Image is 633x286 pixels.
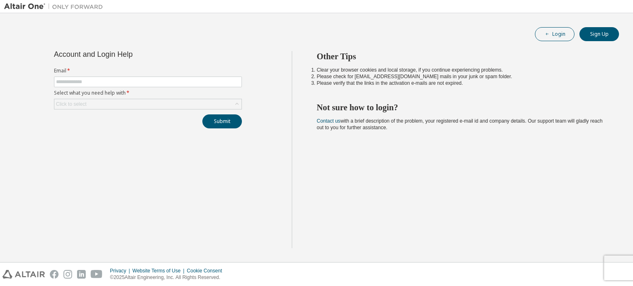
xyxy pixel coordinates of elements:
[317,118,603,130] span: with a brief description of the problem, your registered e-mail id and company details. Our suppo...
[317,51,605,62] h2: Other Tips
[579,27,619,41] button: Sign Up
[50,270,59,279] img: facebook.svg
[54,67,242,74] label: Email
[535,27,574,41] button: Login
[317,102,605,113] h2: Not sure how to login?
[56,101,87,107] div: Click to select
[91,270,103,279] img: youtube.svg
[2,270,45,279] img: altair_logo.svg
[110,267,132,274] div: Privacy
[4,2,107,11] img: Altair One
[317,80,605,86] li: Please verify that the links in the activation e-mails are not expired.
[54,99,241,109] div: Click to select
[187,267,227,274] div: Cookie Consent
[202,114,242,128] button: Submit
[132,267,187,274] div: Website Terms of Use
[317,73,605,80] li: Please check for [EMAIL_ADDRESS][DOMAIN_NAME] mails in your junk or spam folder.
[63,270,72,279] img: instagram.svg
[317,67,605,73] li: Clear your browser cookies and local storage, if you continue experiencing problems.
[77,270,86,279] img: linkedin.svg
[110,274,227,281] p: © 2025 Altair Engineering, Inc. All Rights Reserved.
[54,51,204,58] div: Account and Login Help
[317,118,340,124] a: Contact us
[54,90,242,96] label: Select what you need help with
